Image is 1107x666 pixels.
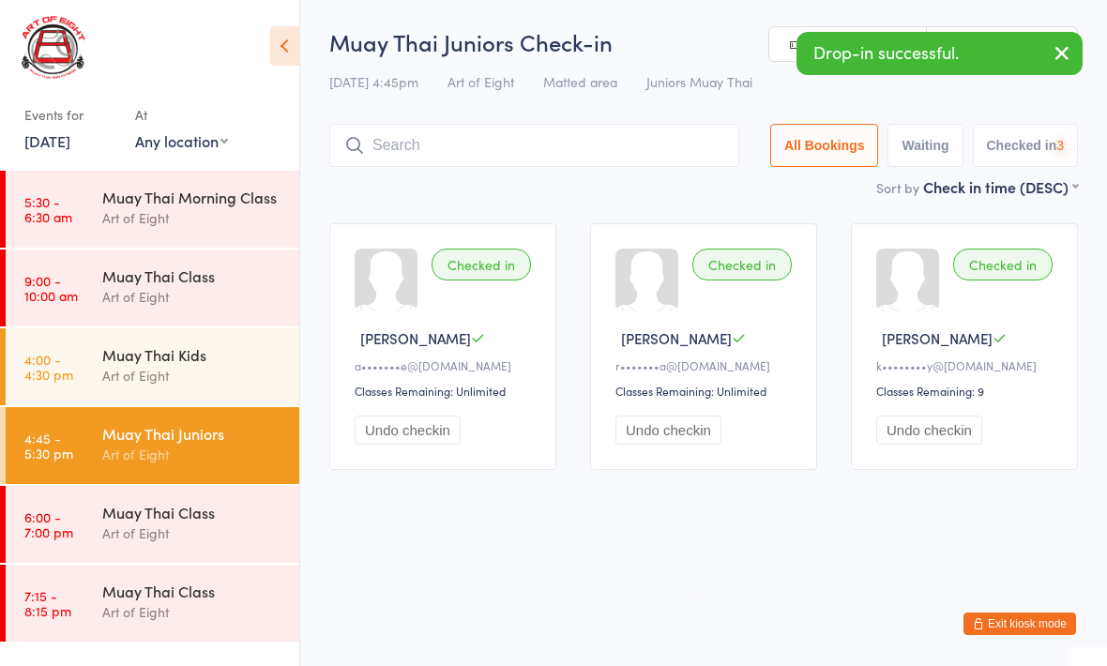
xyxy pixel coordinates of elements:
div: 3 [1056,138,1064,153]
span: [PERSON_NAME] [360,328,471,348]
div: At [135,99,228,130]
img: Art of Eight [19,14,89,81]
button: Undo checkin [615,416,721,445]
div: Muay Thai Morning Class [102,187,283,207]
time: 5:30 - 6:30 am [24,194,72,224]
div: Checked in [432,249,531,280]
time: 4:45 - 5:30 pm [24,431,73,461]
a: 4:00 -4:30 pmMuay Thai KidsArt of Eight [6,328,299,405]
h2: Muay Thai Juniors Check-in [329,26,1078,57]
time: 9:00 - 10:00 am [24,273,78,303]
div: Any location [135,130,228,151]
span: Art of Eight [447,72,514,91]
button: Waiting [887,124,963,167]
div: Check in time (DESC) [923,176,1078,197]
span: [DATE] 4:45pm [329,72,418,91]
button: Undo checkin [355,416,461,445]
div: Art of Eight [102,207,283,229]
a: 4:45 -5:30 pmMuay Thai JuniorsArt of Eight [6,407,299,484]
a: 9:00 -10:00 amMuay Thai ClassArt of Eight [6,250,299,326]
time: 4:00 - 4:30 pm [24,352,73,382]
button: All Bookings [770,124,879,167]
div: Events for [24,99,116,130]
time: 7:15 - 8:15 pm [24,588,71,618]
div: Checked in [692,249,792,280]
div: r•••••••a@[DOMAIN_NAME] [615,357,797,373]
button: Exit kiosk mode [963,613,1076,635]
div: Classes Remaining: Unlimited [615,383,797,399]
div: Drop-in successful. [796,32,1083,75]
div: Classes Remaining: 9 [876,383,1058,399]
div: Muay Thai Class [102,265,283,286]
a: 6:00 -7:00 pmMuay Thai ClassArt of Eight [6,486,299,563]
span: [PERSON_NAME] [621,328,732,348]
time: 6:00 - 7:00 pm [24,509,73,539]
div: a•••••••e@[DOMAIN_NAME] [355,357,537,373]
span: Matted area [543,72,617,91]
div: Art of Eight [102,286,283,308]
div: Art of Eight [102,365,283,386]
div: Art of Eight [102,444,283,465]
span: Juniors Muay Thai [646,72,752,91]
div: Art of Eight [102,601,283,623]
div: k••••••••y@[DOMAIN_NAME] [876,357,1058,373]
label: Sort by [876,178,919,197]
a: [DATE] [24,130,70,151]
div: Muay Thai Class [102,581,283,601]
input: Search [329,124,739,167]
div: Checked in [953,249,1053,280]
a: 5:30 -6:30 amMuay Thai Morning ClassArt of Eight [6,171,299,248]
span: [PERSON_NAME] [882,328,993,348]
a: 7:15 -8:15 pmMuay Thai ClassArt of Eight [6,565,299,642]
div: Classes Remaining: Unlimited [355,383,537,399]
button: Undo checkin [876,416,982,445]
div: Muay Thai Kids [102,344,283,365]
button: Checked in3 [973,124,1079,167]
div: Muay Thai Class [102,502,283,522]
div: Muay Thai Juniors [102,423,283,444]
div: Art of Eight [102,522,283,544]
